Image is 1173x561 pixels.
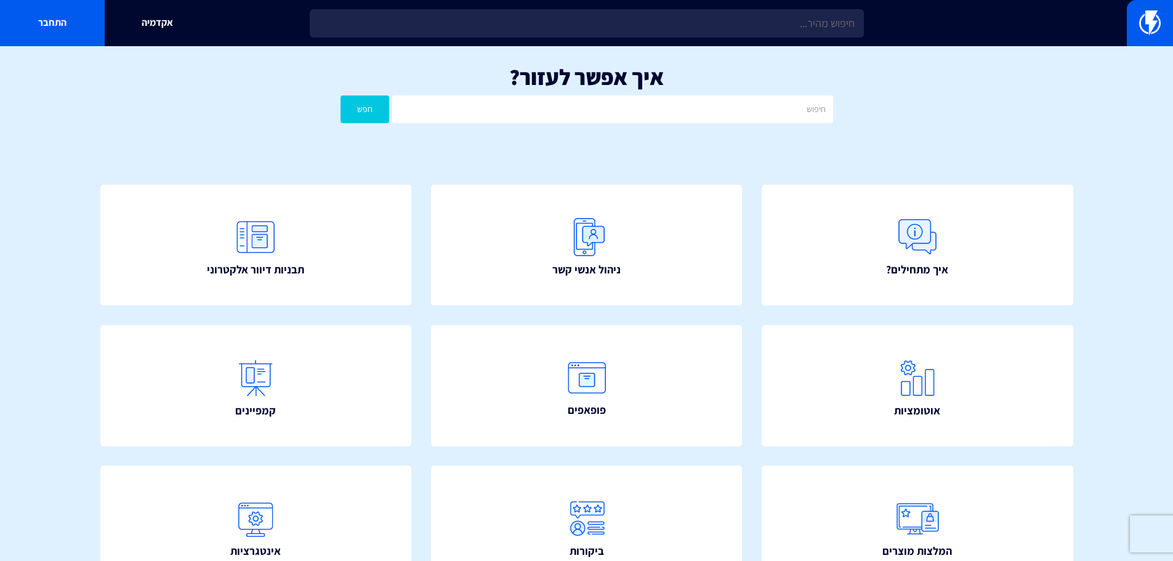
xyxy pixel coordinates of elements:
span: תבניות דיוור אלקטרוני [207,262,304,278]
button: חפש [341,95,390,123]
span: ביקורות [570,543,604,559]
span: קמפיינים [235,403,276,419]
span: אוטומציות [894,403,940,419]
span: המלצות מוצרים [882,543,952,559]
a: ניהול אנשי קשר [431,185,743,306]
input: חיפוש מהיר... [310,9,864,38]
a: קמפיינים [100,325,412,446]
span: ניהול אנשי קשר [552,262,621,278]
h1: איך אפשר לעזור? [18,65,1155,89]
a: פופאפים [431,325,743,446]
a: איך מתחילים? [762,185,1073,306]
input: חיפוש [392,95,832,123]
a: תבניות דיוור אלקטרוני [100,185,412,306]
span: פופאפים [568,402,606,418]
span: איך מתחילים? [886,262,948,278]
a: אוטומציות [762,325,1073,446]
span: אינטגרציות [230,543,281,559]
